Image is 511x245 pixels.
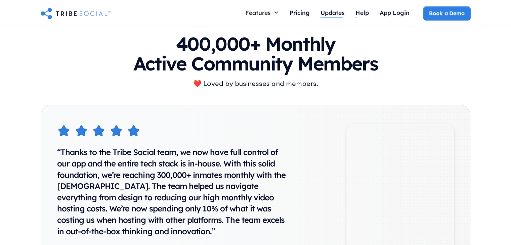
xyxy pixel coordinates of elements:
a: Help [350,6,374,20]
a: App Login [374,6,415,20]
div: Updates [321,9,345,16]
div: Pricing [290,9,310,16]
div: Features [240,6,284,19]
a: Book a Demo [423,6,470,20]
div: Help [355,9,369,16]
a: Pricing [284,6,315,20]
div: App Login [380,9,410,16]
a: home [41,6,111,20]
div: ❤️ Loved by businesses and members. [41,79,471,89]
div: Features [245,9,271,16]
h2: 400,000+ Monthly Active Community Members [41,34,471,73]
a: Updates [315,6,350,20]
div: “Thanks to the Tribe Social team, we now have full control of our app and the entire tech stack i... [57,147,292,237]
